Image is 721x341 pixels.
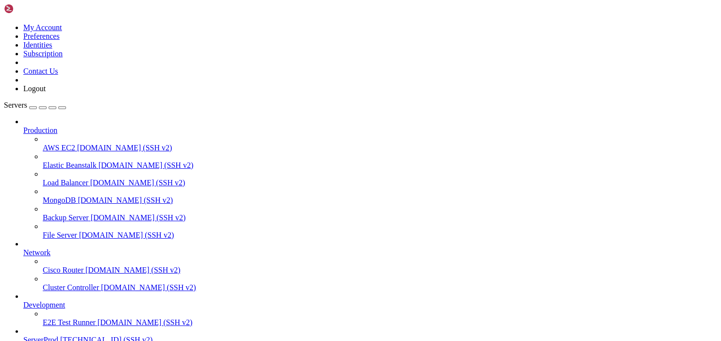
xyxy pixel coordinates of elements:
span: [DOMAIN_NAME] (SSH v2) [78,196,173,204]
a: Network [23,248,717,257]
li: File Server [DOMAIN_NAME] (SSH v2) [43,222,717,240]
x-row: root@vmi2689238:~# [4,271,595,279]
a: Subscription [23,49,63,58]
li: Cisco Router [DOMAIN_NAME] (SSH v2) [43,257,717,275]
span: [DOMAIN_NAME] (SSH v2) [90,179,185,187]
x-row: Users logged in: 0 [4,20,595,28]
span: E2E Test Runner [43,318,96,326]
a: My Account [23,23,62,32]
x-row: just raised the bar for easy, resilient and secure K8s cluster deployment. [4,61,595,69]
a: Production [23,126,717,135]
span: [DOMAIN_NAME] (SSH v2) [91,213,186,222]
li: Backup Server [DOMAIN_NAME] (SSH v2) [43,205,717,222]
li: Cluster Controller [DOMAIN_NAME] (SSH v2) [43,275,717,292]
span: File Server [43,231,77,239]
x-row: Swap usage: 0% [4,4,595,12]
a: Development [23,301,717,309]
x-row: _____ [4,174,595,182]
li: Load Balancer [DOMAIN_NAME] (SSH v2) [43,170,717,187]
li: Development [23,292,717,327]
li: Network [23,240,717,292]
x-row: To see these additional updates run: apt list --upgradable [4,117,595,126]
span: Network [23,248,50,257]
a: Servers [4,101,66,109]
span: [DOMAIN_NAME] (SSH v2) [85,266,181,274]
li: E2E Test Runner [DOMAIN_NAME] (SSH v2) [43,309,717,327]
li: AWS EC2 [DOMAIN_NAME] (SSH v2) [43,135,717,152]
a: Logout [23,84,46,93]
a: Contact Us [23,67,58,75]
x-row: 56 updates can be applied immediately. [4,109,595,117]
x-row: Learn more about enabling ESM Apps service at [URL][DOMAIN_NAME] [4,142,595,150]
x-row: Processes: 139 [4,12,595,20]
a: Load Balancer [DOMAIN_NAME] (SSH v2) [43,179,717,187]
x-row: \____\___/|_|\_| |_/_/ \_|___/\___/ [4,207,595,215]
x-row: | | / _ \| \| |_ _/ \ | _ )/ _ \ [4,190,595,198]
span: Load Balancer [43,179,88,187]
x-row: please don't hesitate to contact us at [EMAIL_ADDRESS][DOMAIN_NAME]. [4,247,595,255]
span: Production [23,126,57,134]
a: Cisco Router [DOMAIN_NAME] (SSH v2) [43,266,717,275]
span: Backup Server [43,213,89,222]
span: AWS EC2 [43,144,75,152]
span: Cluster Controller [43,283,99,292]
img: Shellngn [4,4,60,14]
a: Backup Server [DOMAIN_NAME] (SSH v2) [43,213,717,222]
span: [DOMAIN_NAME] (SSH v2) [77,144,172,152]
x-row: Welcome! [4,223,595,231]
li: Production [23,117,717,240]
div: (19, 33) [82,271,86,279]
a: File Server [DOMAIN_NAME] (SSH v2) [43,231,717,240]
a: Cluster Controller [DOMAIN_NAME] (SSH v2) [43,283,717,292]
x-row: * Strictly confined Kubernetes makes edge and IoT secure. Learn how MicroK8s [4,52,595,61]
li: Elastic Beanstalk [DOMAIN_NAME] (SSH v2) [43,152,717,170]
li: MongoDB [DOMAIN_NAME] (SSH v2) [43,187,717,205]
span: Development [23,301,65,309]
a: E2E Test Runner [DOMAIN_NAME] (SSH v2) [43,318,717,327]
span: [DOMAIN_NAME] (SSH v2) [98,318,193,326]
x-row: 2 additional security updates can be applied with ESM Apps. [4,133,595,142]
x-row: *** System restart required *** [4,166,595,174]
span: [DOMAIN_NAME] (SSH v2) [101,283,196,292]
span: Elastic Beanstalk [43,161,97,169]
a: MongoDB [DOMAIN_NAME] (SSH v2) [43,196,717,205]
x-row: [URL][DOMAIN_NAME] [4,77,595,85]
span: Servers [4,101,27,109]
x-row: Expanded Security Maintenance for Applications is not enabled. [4,93,595,101]
a: Elastic Beanstalk [DOMAIN_NAME] (SSH v2) [43,161,717,170]
span: [DOMAIN_NAME] (SSH v2) [79,231,174,239]
x-row: / ___/___ _ _ _____ _ ___ ___ [4,182,595,190]
span: [DOMAIN_NAME] (SSH v2) [99,161,194,169]
a: AWS EC2 [DOMAIN_NAME] (SSH v2) [43,144,717,152]
span: MongoDB [43,196,76,204]
x-row: This server is hosted by Contabo. If you have any questions or need help, [4,239,595,247]
x-row: | |__| (_) | .` | | |/ _ \| _ \ (_) | [4,198,595,207]
a: Identities [23,41,52,49]
span: Cisco Router [43,266,84,274]
x-row: IPv6 address for eth0: [TECHNICAL_ID] [4,36,595,45]
x-row: Last login: [DATE] from [TECHNICAL_ID] [4,263,595,272]
x-row: IPv4 address for eth0: [TECHNICAL_ID] [4,28,595,36]
a: Preferences [23,32,60,40]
